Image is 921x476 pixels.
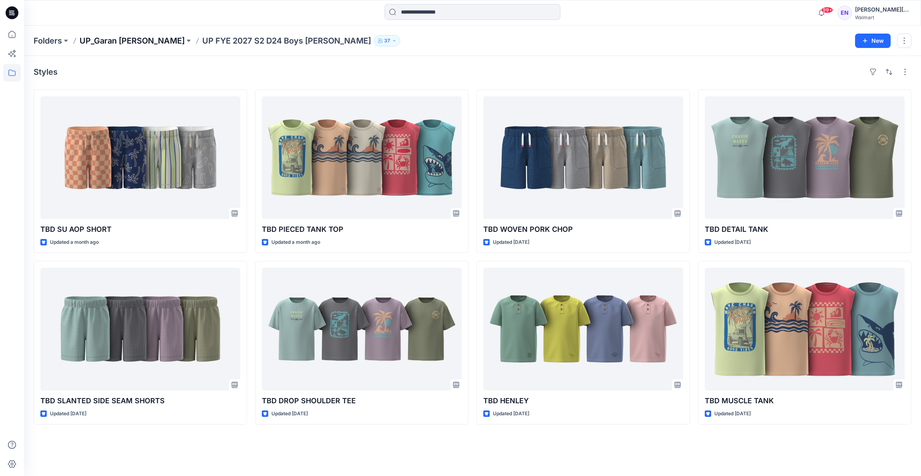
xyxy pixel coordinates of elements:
a: UP_Garan [PERSON_NAME] [80,35,185,46]
p: 37 [384,36,390,45]
p: TBD MUSCLE TANK [705,395,905,406]
p: Updated [DATE] [50,410,86,418]
p: Updated a month ago [271,238,320,247]
a: Folders [34,35,62,46]
span: 99+ [821,7,833,13]
a: TBD DETAIL TANK [705,96,905,219]
p: TBD HENLEY [483,395,683,406]
p: TBD DETAIL TANK [705,224,905,235]
p: Updated [DATE] [714,410,751,418]
a: TBD WOVEN PORK CHOP [483,96,683,219]
p: UP FYE 2027 S2 D24 Boys [PERSON_NAME] [202,35,371,46]
p: TBD DROP SHOULDER TEE [262,395,462,406]
a: TBD SU AOP SHORT [40,96,240,219]
h4: Styles [34,67,58,77]
p: Updated [DATE] [493,238,529,247]
p: TBD WOVEN PORK CHOP [483,224,683,235]
a: TBD SLANTED SIDE SEAM SHORTS [40,268,240,390]
button: 37 [374,35,400,46]
div: [PERSON_NAME][DATE] [855,5,911,14]
p: Updated a month ago [50,238,99,247]
a: TBD HENLEY [483,268,683,390]
a: TBD MUSCLE TANK [705,268,905,390]
a: TBD DROP SHOULDER TEE [262,268,462,390]
p: TBD PIECED TANK TOP [262,224,462,235]
p: TBD SU AOP SHORT [40,224,240,235]
p: TBD SLANTED SIDE SEAM SHORTS [40,395,240,406]
p: Updated [DATE] [493,410,529,418]
a: TBD PIECED TANK TOP [262,96,462,219]
p: Updated [DATE] [271,410,308,418]
div: Walmart [855,14,911,20]
button: New [855,34,891,48]
div: EN [837,6,852,20]
p: Updated [DATE] [714,238,751,247]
